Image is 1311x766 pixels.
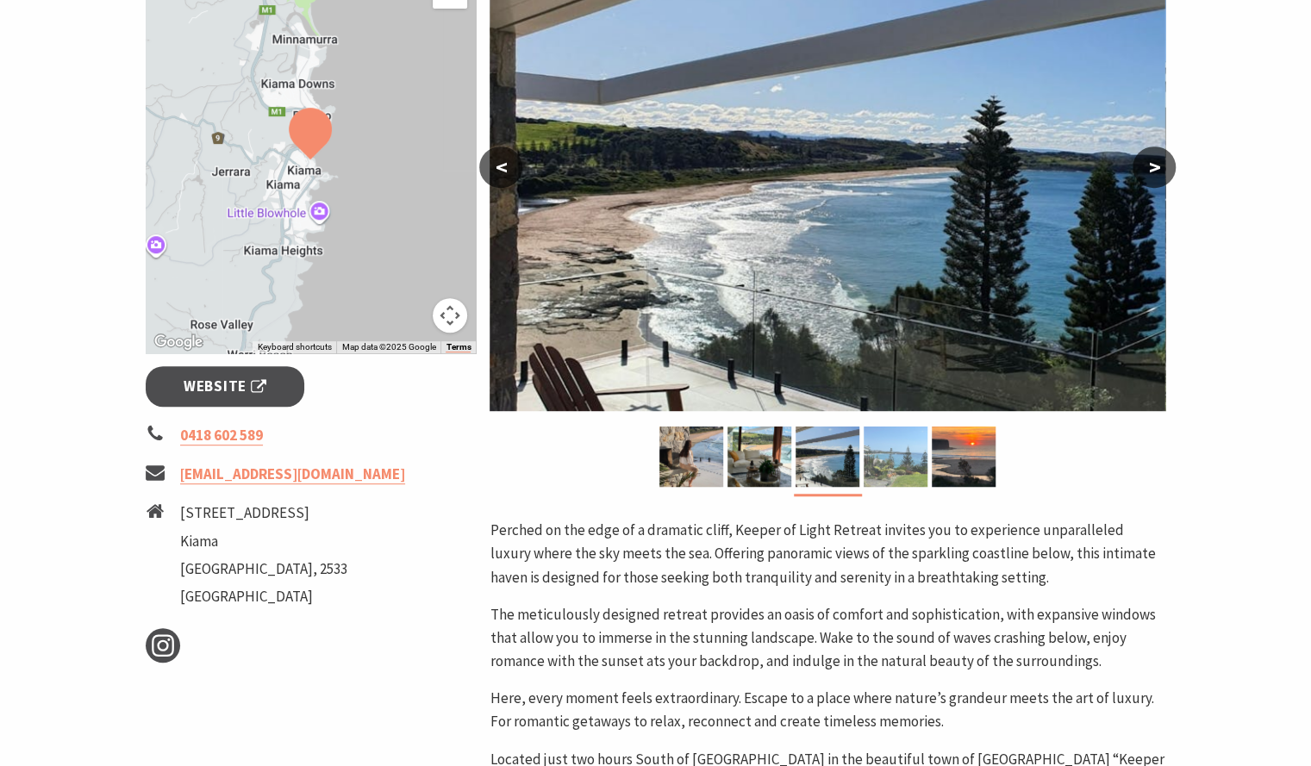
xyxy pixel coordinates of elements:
button: Keyboard shortcuts [257,341,331,353]
img: Keeper of Light Retreat [727,427,791,487]
a: 0418 602 589 [180,426,263,445]
button: > [1133,146,1176,188]
p: Perched on the edge of a dramatic cliff, Keeper of Light Retreat invites you to experience unpara... [490,519,1165,589]
span: Map data ©2025 Google [341,342,435,352]
button: < [479,146,522,188]
img: Google [150,331,207,353]
p: Here, every moment feels extraordinary. Escape to a place where nature’s grandeur meets the art o... [490,687,1165,733]
li: Kiama [180,530,347,553]
img: Keeper of Light Retreat photo from the balcony overlooking Bombo Beach [796,427,859,487]
li: [GEOGRAPHIC_DATA], 2533 [180,557,347,581]
li: [STREET_ADDRESS] [180,501,347,525]
li: [GEOGRAPHIC_DATA] [180,585,347,608]
a: [EMAIL_ADDRESS][DOMAIN_NAME] [180,464,405,484]
a: Click to see this area on Google Maps [150,331,207,353]
img: Keeper of Light Retreat photo of the balcony [659,427,723,487]
button: Map camera controls [433,298,467,333]
img: Keeper of Light Retreat - photo of the view and the house [864,427,927,487]
a: Terms (opens in new tab) [446,342,471,352]
img: Keeper of Light Retreat [932,427,996,487]
a: Website [146,366,305,407]
p: The meticulously designed retreat provides an oasis of comfort and sophistication, with expansive... [490,603,1165,674]
span: Website [184,375,266,398]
